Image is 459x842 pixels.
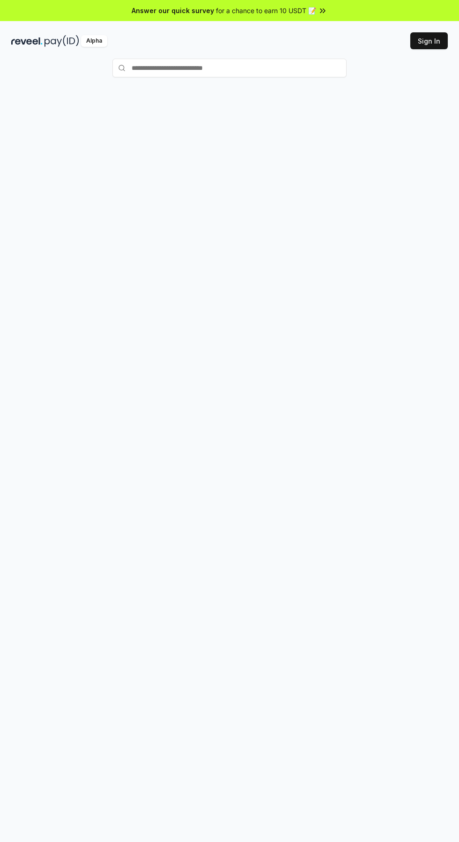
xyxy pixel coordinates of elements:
span: Answer our quick survey [132,6,214,15]
button: Sign In [410,32,448,49]
div: Alpha [81,35,107,47]
img: reveel_dark [11,35,43,47]
img: pay_id [44,35,79,47]
span: for a chance to earn 10 USDT 📝 [216,6,316,15]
